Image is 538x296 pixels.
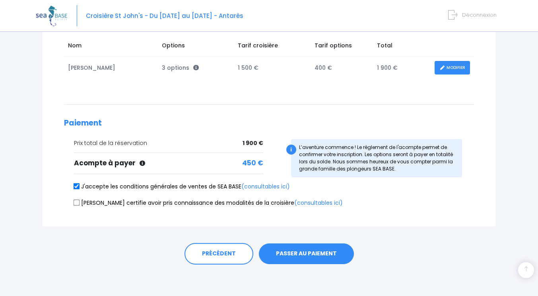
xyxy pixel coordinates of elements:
td: 1 900 € [373,57,431,79]
span: 1 900 € [243,139,263,147]
td: Tarif croisière [234,37,311,57]
h2: Paiement [64,119,474,128]
a: PRÉCÉDENT [185,243,253,265]
button: PASSER AU PAIEMENT [259,243,354,264]
span: 450 € [242,158,263,169]
a: (consultables ici) [241,182,290,190]
td: 1 500 € [234,57,311,79]
td: Options [158,37,234,57]
td: [PERSON_NAME] [64,57,158,79]
div: L’aventure commence ! Le règlement de l'acompte permet de confirmer votre inscription. Les option... [291,139,462,177]
a: (consultables ici) [294,199,343,207]
div: i [286,145,296,155]
span: Croisière St John's - Du [DATE] au [DATE] - Antarès [86,12,243,20]
td: Tarif options [311,37,373,57]
label: [PERSON_NAME] certifie avoir pris connaissance des modalités de la croisière [74,199,343,207]
div: Acompte à payer [74,158,263,169]
td: 400 € [311,57,373,79]
td: Nom [64,37,158,57]
span: 3 options [162,64,199,72]
input: J'accepte les conditions générales de ventes de SEA BASE(consultables ici) [74,183,80,190]
div: Prix total de la réservation [74,139,263,147]
input: [PERSON_NAME] certifie avoir pris connaissance des modalités de la croisière(consultables ici) [74,199,80,206]
label: J'accepte les conditions générales de ventes de SEA BASE [74,182,290,191]
a: MODIFIER [435,61,470,75]
td: Total [373,37,431,57]
span: Déconnexion [462,11,497,19]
